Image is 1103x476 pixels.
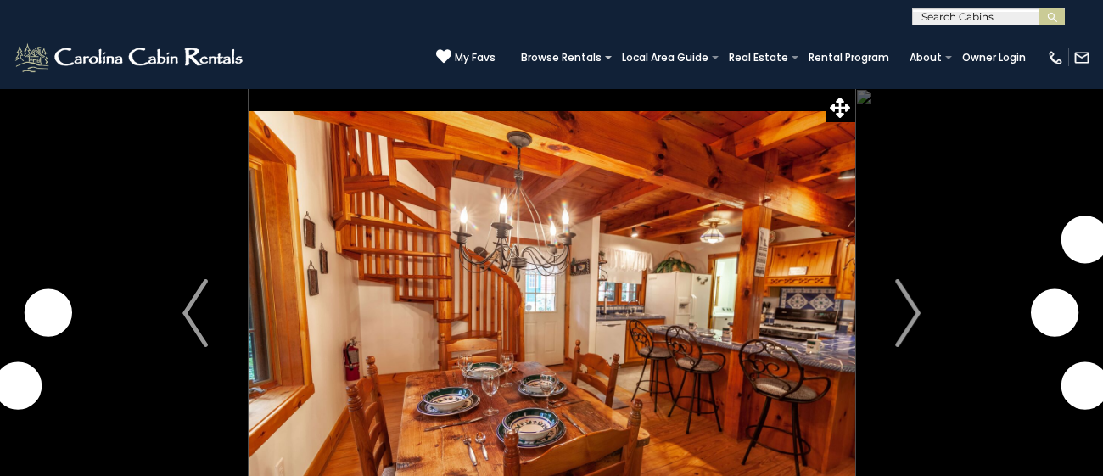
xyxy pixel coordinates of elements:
img: mail-regular-white.png [1073,49,1090,66]
a: Real Estate [720,46,797,70]
img: phone-regular-white.png [1047,49,1064,66]
img: arrow [895,279,921,347]
a: Local Area Guide [613,46,717,70]
a: About [901,46,950,70]
span: My Favs [455,50,496,65]
img: White-1-2.png [13,41,248,75]
a: Browse Rentals [512,46,610,70]
a: Rental Program [800,46,898,70]
a: My Favs [436,48,496,66]
img: arrow [182,279,208,347]
a: Owner Login [954,46,1034,70]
